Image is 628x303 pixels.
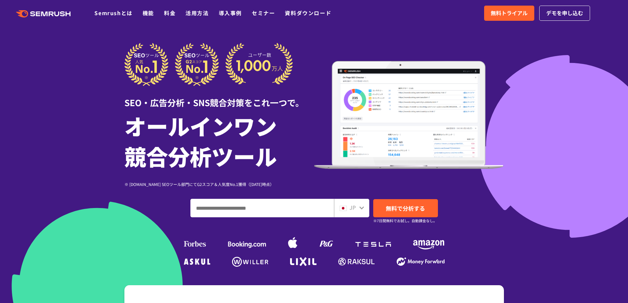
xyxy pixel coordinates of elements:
h1: オールインワン 競合分析ツール [124,110,314,171]
div: SEO・広告分析・SNS競合対策をこれ一つで。 [124,86,314,109]
span: デモを申し込む [546,9,583,17]
a: 導入事例 [219,9,242,17]
span: 無料トライアル [491,9,528,17]
a: 無料トライアル [484,6,534,21]
small: ※7日間無料でお試し。自動課金なし。 [373,218,437,224]
a: 活用方法 [185,9,209,17]
a: 機能 [143,9,154,17]
a: 無料で分析する [373,199,438,217]
a: 資料ダウンロード [285,9,331,17]
a: Semrushとは [94,9,132,17]
div: ※ [DOMAIN_NAME] SEOツール部門にてG2スコア＆人気度No.1獲得（[DATE]時点） [124,181,314,187]
span: 無料で分析する [386,204,425,212]
input: ドメイン、キーワードまたはURLを入力してください [191,199,334,217]
a: 料金 [164,9,176,17]
span: JP [349,203,356,211]
a: セミナー [252,9,275,17]
a: デモを申し込む [539,6,590,21]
